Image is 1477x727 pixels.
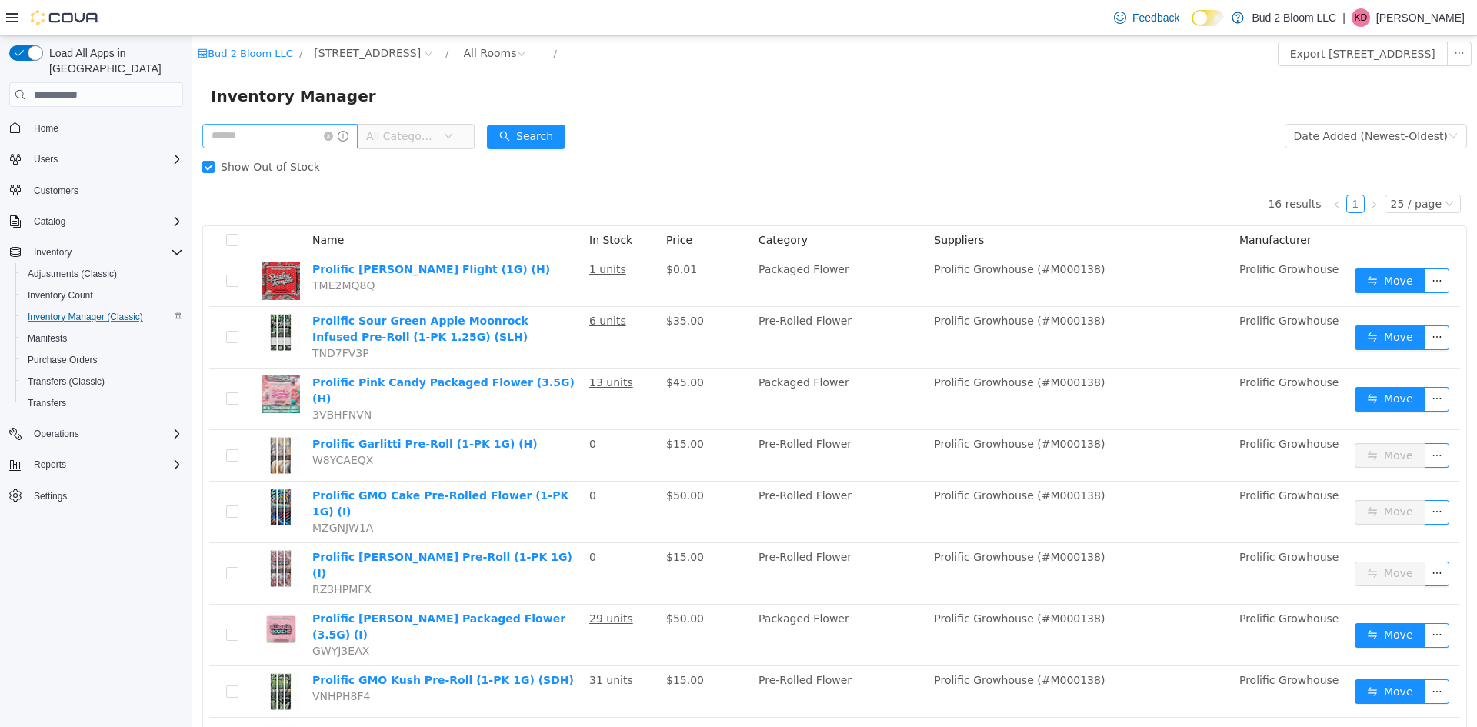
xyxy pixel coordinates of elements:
[3,211,189,232] button: Catalog
[28,243,78,262] button: Inventory
[272,5,325,28] div: All Rooms
[1047,340,1147,352] span: Prolific Growhouse
[15,263,189,285] button: Adjustments (Classic)
[9,110,183,547] nav: Complex example
[22,308,149,326] a: Inventory Manager (Classic)
[397,198,440,210] span: In Stock
[120,576,373,605] a: Prolific [PERSON_NAME] Packaged Flower (3.5G) (I)
[120,372,179,385] span: 3VBHFNVN
[34,185,78,197] span: Customers
[28,212,183,231] span: Catalog
[474,638,512,650] span: $15.00
[122,8,228,25] span: 123 Ledgewood Ave
[1162,464,1233,489] button: icon: swapMove
[1162,351,1233,375] button: icon: swapMove
[742,198,792,210] span: Suppliers
[1047,227,1147,239] span: Prolific Growhouse
[253,12,256,23] span: /
[397,515,404,527] span: 0
[1102,88,1255,112] div: Date Added (Newest-Oldest)
[3,423,189,445] button: Operations
[22,329,183,348] span: Manifests
[1355,8,1368,27] span: KD
[15,285,189,306] button: Inventory Count
[1047,638,1147,650] span: Prolific Growhouse
[1256,95,1265,106] i: icon: down
[28,181,183,200] span: Customers
[1132,10,1179,25] span: Feedback
[34,153,58,165] span: Users
[1108,2,1185,33] a: Feedback
[3,179,189,202] button: Customers
[474,227,505,239] span: $0.01
[120,278,336,307] a: Prolific Sour Green Apple Moonrock Infused Pre-Roll (1-PK 1.25G) (SLH)
[22,351,183,369] span: Purchase Orders
[28,375,105,388] span: Transfers (Classic)
[1232,525,1257,550] button: icon: ellipsis
[397,638,441,650] u: 31 units
[1255,5,1279,30] button: icon: ellipsis
[28,425,183,443] span: Operations
[18,48,193,72] span: Inventory Manager
[397,689,434,702] u: 1 units
[1162,407,1233,432] button: icon: swapMove
[34,215,65,228] span: Catalog
[28,425,85,443] button: Operations
[28,119,65,138] a: Home
[28,268,117,280] span: Adjustments (Classic)
[34,122,58,135] span: Home
[28,118,183,137] span: Home
[295,88,373,113] button: icon: searchSearch
[120,311,177,323] span: TND7FV3P
[34,459,66,471] span: Reports
[362,12,365,23] span: /
[742,515,912,527] span: Prolific Growhouse (#M000138)
[120,198,152,210] span: Name
[120,453,376,482] a: Prolific GMO Cake Pre-Rolled Flower (1-PK 1G) (I)
[22,286,183,305] span: Inventory Count
[22,351,104,369] a: Purchase Orders
[120,547,179,559] span: RZ3HPMFX
[1162,643,1233,668] button: icon: swapMove
[1047,198,1119,210] span: Manufacturer
[742,278,912,291] span: Prolific Growhouse (#M000138)
[28,455,183,474] span: Reports
[28,487,73,505] a: Settings
[174,92,244,108] span: All Categories
[28,332,67,345] span: Manifests
[1047,689,1147,702] span: Prolific Growhouse
[15,349,189,371] button: Purchase Orders
[1162,525,1233,550] button: icon: swapMove
[145,95,156,105] i: icon: info-circle
[560,630,735,682] td: Pre-Rolled Flower
[28,311,143,323] span: Inventory Manager (Classic)
[3,485,189,507] button: Settings
[252,95,261,106] i: icon: down
[1232,587,1257,612] button: icon: ellipsis
[1155,159,1172,176] a: 1
[69,225,108,264] img: Prolific Shirley Temple Flight (1G) (H) hero shot
[69,277,108,315] img: Prolific Sour Green Apple Moonrock Infused Pre-Roll (1-PK 1.25G) (SLH) hero shot
[397,340,441,352] u: 13 units
[1352,8,1370,27] div: Kyle Dellamo
[742,689,912,702] span: Prolific Growhouse (#M000138)
[15,371,189,392] button: Transfers (Classic)
[69,575,108,613] img: Prolific Bubba Kush Packaged Flower (3.5G) (I) hero shot
[560,507,735,569] td: Pre-Rolled Flower
[560,219,735,271] td: Packaged Flower
[474,198,500,210] span: Price
[742,576,912,589] span: Prolific Growhouse (#M000138)
[120,340,382,369] a: Prolific Pink Candy Packaged Flower (3.5G) (H)
[15,306,189,328] button: Inventory Manager (Classic)
[120,654,178,666] span: VNHPH8F4
[3,454,189,475] button: Reports
[120,689,377,718] a: Prolific GMO Kush Packaged Flower (3.5G) (SDH)
[28,289,93,302] span: Inventory Count
[1376,8,1465,27] p: [PERSON_NAME]
[1252,8,1336,27] p: Bud 2 Bloom LLC
[28,486,183,505] span: Settings
[34,428,79,440] span: Operations
[22,308,183,326] span: Inventory Manager (Classic)
[1232,351,1257,375] button: icon: ellipsis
